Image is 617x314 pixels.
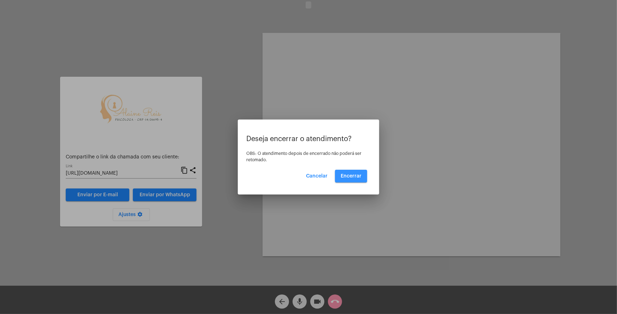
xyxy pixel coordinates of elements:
button: Cancelar [300,170,333,182]
button: Encerrar [335,170,367,182]
p: Deseja encerrar o atendimento? [246,135,371,143]
span: OBS: O atendimento depois de encerrado não poderá ser retomado. [246,151,362,162]
span: Encerrar [341,174,362,179]
span: Cancelar [306,174,328,179]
